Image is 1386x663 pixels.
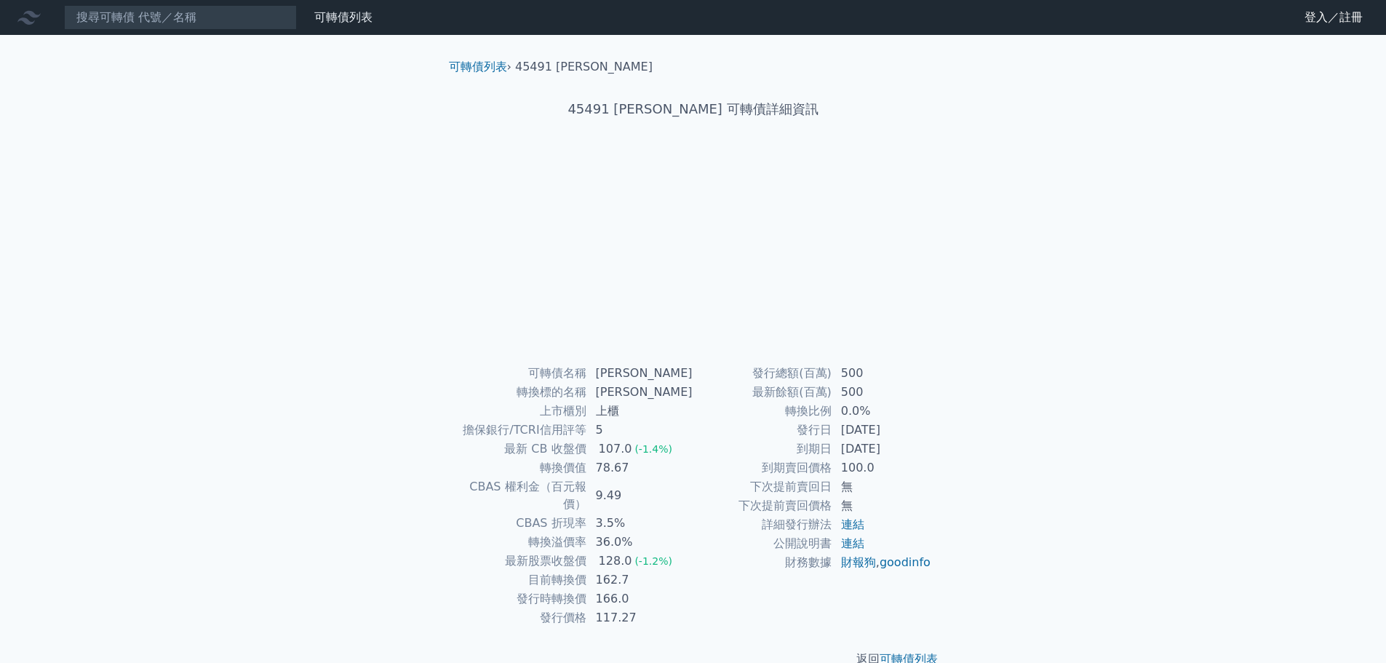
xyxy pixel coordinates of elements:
h1: 45491 [PERSON_NAME] 可轉債詳細資訊 [437,99,949,119]
td: , [832,553,932,572]
td: 最新股票收盤價 [455,552,587,571]
td: 轉換價值 [455,458,587,477]
td: 公開說明書 [693,534,832,553]
td: 發行時轉換價 [455,589,587,608]
li: › [449,58,511,76]
td: 到期日 [693,440,832,458]
td: 下次提前賣回價格 [693,496,832,515]
div: 128.0 [596,552,635,570]
td: 轉換比例 [693,402,832,421]
a: 登入／註冊 [1293,6,1374,29]
input: 搜尋可轉債 代號／名稱 [64,5,297,30]
td: 500 [832,383,932,402]
a: 連結 [841,536,864,550]
a: 可轉債列表 [314,10,373,24]
td: 9.49 [587,477,693,514]
td: 3.5% [587,514,693,533]
td: 最新 CB 收盤價 [455,440,587,458]
div: 107.0 [596,440,635,458]
td: [DATE] [832,421,932,440]
td: 發行總額(百萬) [693,364,832,383]
span: (-1.2%) [634,555,672,567]
td: 轉換溢價率 [455,533,587,552]
td: 到期賣回價格 [693,458,832,477]
td: 擔保銀行/TCRI信用評等 [455,421,587,440]
a: 財報狗 [841,555,876,569]
td: 500 [832,364,932,383]
td: 166.0 [587,589,693,608]
td: 無 [832,477,932,496]
a: 可轉債列表 [449,60,507,74]
td: 轉換標的名稱 [455,383,587,402]
a: 連結 [841,517,864,531]
td: 財務數據 [693,553,832,572]
span: (-1.4%) [634,443,672,455]
td: 100.0 [832,458,932,477]
td: 最新餘額(百萬) [693,383,832,402]
td: 上市櫃別 [455,402,587,421]
td: 5 [587,421,693,440]
li: 45491 [PERSON_NAME] [515,58,653,76]
td: CBAS 權利金（百元報價） [455,477,587,514]
a: goodinfo [880,555,931,569]
td: CBAS 折現率 [455,514,587,533]
td: [PERSON_NAME] [587,364,693,383]
td: 上櫃 [587,402,693,421]
td: 162.7 [587,571,693,589]
td: [PERSON_NAME] [587,383,693,402]
td: 發行日 [693,421,832,440]
td: 詳細發行辦法 [693,515,832,534]
td: 可轉債名稱 [455,364,587,383]
td: 0.0% [832,402,932,421]
td: 發行價格 [455,608,587,627]
td: 117.27 [587,608,693,627]
td: 下次提前賣回日 [693,477,832,496]
td: 目前轉換價 [455,571,587,589]
td: 無 [832,496,932,515]
td: [DATE] [832,440,932,458]
td: 36.0% [587,533,693,552]
td: 78.67 [587,458,693,477]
